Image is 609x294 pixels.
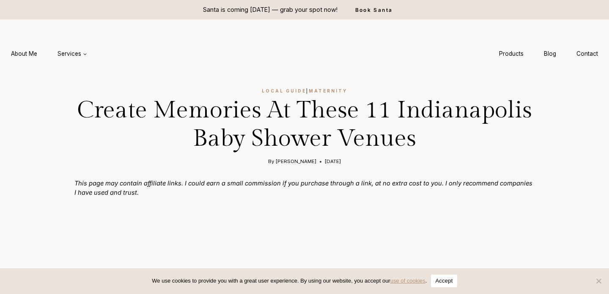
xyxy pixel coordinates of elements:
[152,277,427,285] span: We use cookies to provide you with a great user experience. By using our website, you accept our .
[566,46,608,62] a: Contact
[309,88,347,93] a: Maternity
[594,277,603,285] span: No
[262,88,347,93] span: |
[1,46,97,62] nav: Primary Navigation
[489,46,534,62] a: Products
[203,5,337,14] p: Santa is coming [DATE] — grab your spot now!
[262,88,306,93] a: Local Guide
[390,278,425,284] a: use of cookies
[276,158,316,164] a: [PERSON_NAME]
[1,46,47,62] a: About Me
[74,96,535,153] h1: Create Memories at These 11 Indianapolis Baby Shower Venues
[534,46,566,62] a: Blog
[489,46,608,62] nav: Secondary Navigation
[209,36,400,71] img: aleah gregory logo
[431,275,457,287] button: Accept
[268,158,274,165] span: By
[58,49,87,58] span: Services
[74,180,532,196] em: This page may contain affiliate links. I could earn a small commission if you purchase through a ...
[47,46,97,62] a: Services
[325,158,341,165] time: [DATE]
